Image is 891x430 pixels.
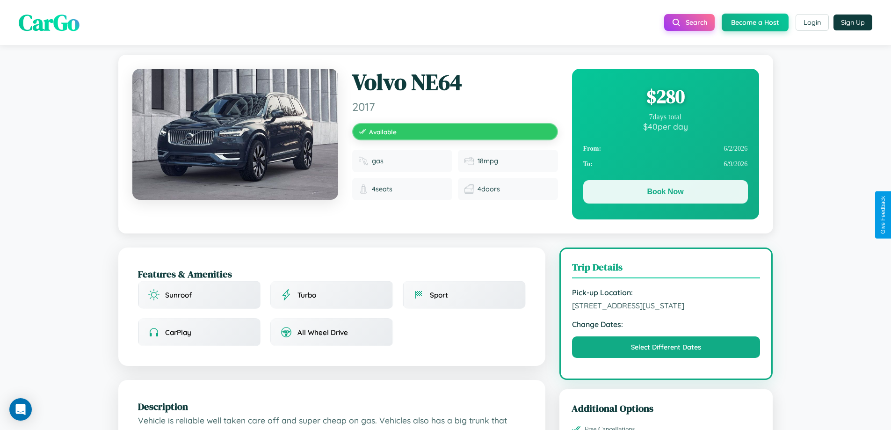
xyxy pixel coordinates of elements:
button: Search [664,14,715,31]
h2: Features & Amenities [138,267,526,281]
button: Login [796,14,829,31]
img: Doors [464,184,474,194]
strong: From: [583,145,601,153]
button: Book Now [583,180,748,204]
span: Sunroof [165,291,192,299]
div: Open Intercom Messenger [9,398,32,421]
span: CarPlay [165,328,191,337]
span: Search [686,18,707,27]
div: 6 / 2 / 2026 [583,141,748,156]
h1: Volvo NE64 [352,69,558,96]
div: 6 / 9 / 2026 [583,156,748,172]
img: Volvo NE64 2017 [132,69,338,200]
img: Fuel type [359,156,368,166]
div: 7 days total [583,113,748,121]
button: Sign Up [833,15,872,30]
h3: Additional Options [572,401,761,415]
h3: Trip Details [572,260,761,278]
span: Turbo [297,291,316,299]
span: [STREET_ADDRESS][US_STATE] [572,301,761,310]
span: 2017 [352,100,558,114]
div: $ 40 per day [583,121,748,131]
div: $ 280 [583,84,748,109]
img: Seats [359,184,368,194]
strong: Change Dates: [572,320,761,329]
span: gas [372,157,384,165]
button: Select Different Dates [572,336,761,358]
img: Fuel efficiency [464,156,474,166]
span: Available [369,128,397,136]
span: All Wheel Drive [297,328,348,337]
span: 4 doors [478,185,500,193]
span: 18 mpg [478,157,498,165]
div: Give Feedback [880,196,886,234]
span: 4 seats [372,185,392,193]
strong: To: [583,160,593,168]
span: CarGo [19,7,80,38]
button: Become a Host [722,14,789,31]
strong: Pick-up Location: [572,288,761,297]
span: Sport [430,291,448,299]
h2: Description [138,400,526,413]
